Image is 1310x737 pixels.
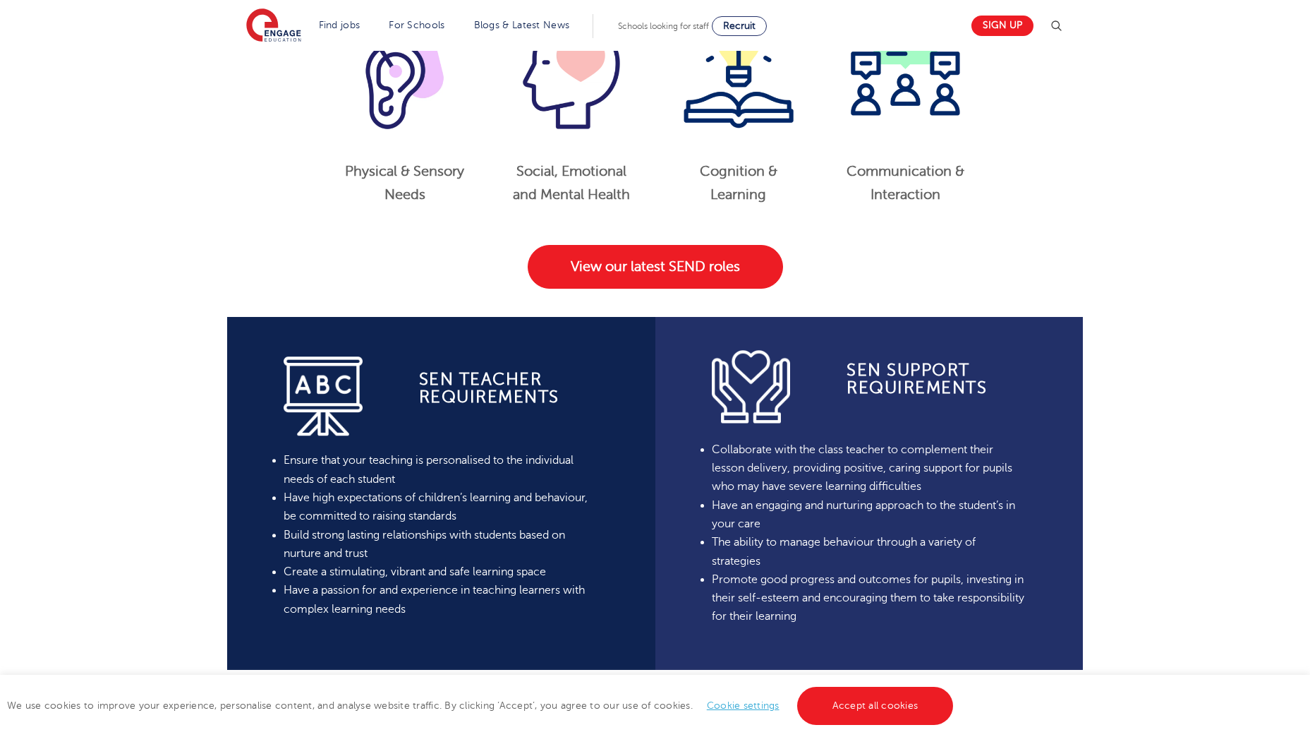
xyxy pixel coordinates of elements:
li: Build strong lasting relationships with students based on nurture and trust [284,526,598,563]
a: Accept all cookies [797,687,954,725]
span: Have a passion for and experience in teaching learners with complex learning needs [284,585,585,616]
strong: Physical & Sensory Needs [345,163,464,203]
b: SEn Support Requirements [847,361,987,397]
a: View our latest SEND roles [528,245,783,289]
li: Have an engaging and nurturing approach to the student’s in your care [712,496,1026,534]
strong: Communication & Interaction [847,163,964,203]
strong: Social, Emotional and Mental Health [513,163,630,203]
a: Sign up [971,16,1033,36]
span: Create a stimulating, vibrant and safe learning space [284,565,546,578]
a: Find jobs [319,20,360,30]
a: For Schools [389,20,444,30]
li: The ability to manage behaviour through a variety of strategies [712,533,1026,570]
strong: SEN Teacher requirements [419,370,559,407]
a: Recruit [712,16,767,36]
span: We use cookies to improve your experience, personalise content, and analyse website traffic. By c... [7,700,957,711]
span: Schools looking for staff [618,21,709,31]
li: Promote good progress and outcomes for pupils, investing in their self-esteem and encouraging the... [712,570,1026,626]
li: Collaborate with the class teacher to complement their lesson delivery, providing positive, carin... [712,441,1026,496]
a: Blogs & Latest News [474,20,570,30]
a: Cookie settings [707,700,780,711]
img: Engage Education [246,8,301,44]
span: Ensure that your teaching is personalised to the individual needs of each student [284,455,574,486]
strong: Cognition & Learning [700,163,777,203]
span: Recruit [723,20,756,31]
span: Have high expectations of children’s learning and behaviour, be committed to raising standards [284,491,588,522]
